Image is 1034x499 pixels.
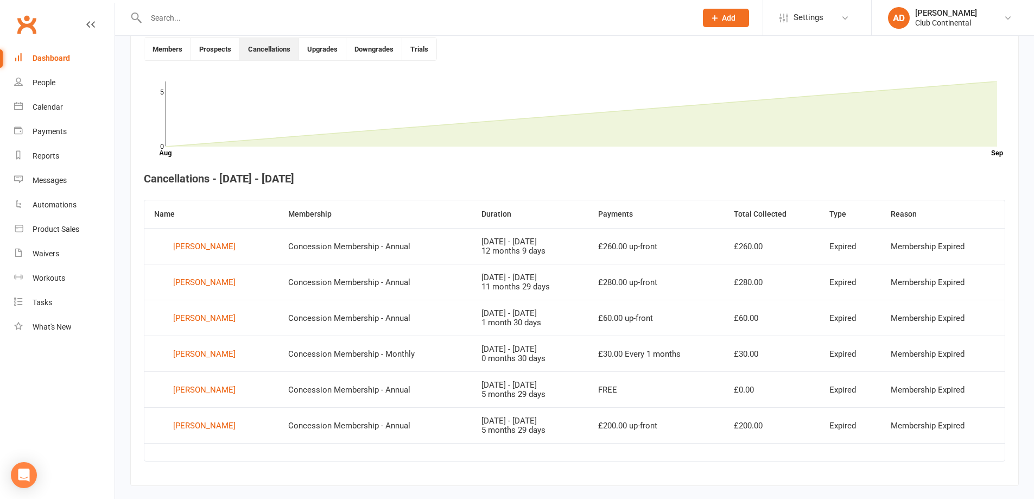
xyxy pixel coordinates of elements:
td: [DATE] - [DATE] [472,407,588,443]
div: [PERSON_NAME] [915,8,977,18]
td: Expired [820,228,881,264]
button: Add [703,9,749,27]
button: Upgrades [299,38,346,60]
button: Members [144,38,191,60]
button: Cancellations [240,38,299,60]
a: [PERSON_NAME] [154,238,269,255]
td: Concession Membership - Annual [278,407,472,443]
div: 1 month 30 days [481,318,579,327]
div: 5 months 29 days [481,426,579,435]
td: £200.00 [724,407,820,443]
a: Automations [14,193,115,217]
td: [DATE] - [DATE] [472,371,588,407]
div: What's New [33,323,72,331]
div: Calendar [33,103,63,111]
td: Membership Expired [881,336,1005,371]
a: [PERSON_NAME] [154,274,269,290]
div: Reports [33,151,59,160]
th: Payments [588,200,724,228]
td: Expired [820,264,881,300]
div: £200.00 up-front [598,421,714,431]
span: Add [722,14,735,22]
button: Trials [402,38,436,60]
div: [PERSON_NAME] [173,346,236,362]
td: Concession Membership - Monthly [278,336,472,371]
td: Membership Expired [881,264,1005,300]
div: FREE [598,386,714,395]
div: Club Continental [915,18,977,28]
div: Automations [33,200,77,209]
div: Tasks [33,298,52,307]
td: Concession Membership - Annual [278,371,472,407]
th: Type [820,200,881,228]
div: 5 months 29 days [481,390,579,399]
a: Calendar [14,95,115,119]
a: Product Sales [14,217,115,242]
td: £0.00 [724,371,820,407]
div: [PERSON_NAME] [173,238,236,255]
td: Concession Membership - Annual [278,264,472,300]
td: £30.00 [724,336,820,371]
div: [PERSON_NAME] [173,310,236,326]
th: Membership [278,200,472,228]
td: £260.00 [724,228,820,264]
div: 12 months 9 days [481,247,579,256]
div: Open Intercom Messenger [11,462,37,488]
div: Waivers [33,249,59,258]
td: Expired [820,300,881,336]
a: [PERSON_NAME] [154,310,269,326]
td: [DATE] - [DATE] [472,264,588,300]
span: Settings [794,5,823,30]
td: [DATE] - [DATE] [472,300,588,336]
div: £30.00 Every 1 months [598,350,714,359]
td: [DATE] - [DATE] [472,336,588,371]
button: Downgrades [346,38,402,60]
td: £60.00 [724,300,820,336]
a: Dashboard [14,46,115,71]
div: AD [888,7,910,29]
a: Reports [14,144,115,168]
td: Membership Expired [881,228,1005,264]
a: [PERSON_NAME] [154,418,269,434]
a: Messages [14,168,115,193]
div: [PERSON_NAME] [173,382,236,398]
td: Expired [820,407,881,443]
button: Prospects [191,38,240,60]
th: Duration [472,200,588,228]
th: Name [144,200,278,228]
h4: Cancellations - [DATE] - [DATE] [144,173,1005,185]
th: Total Collected [724,200,820,228]
div: Product Sales [33,225,79,233]
a: People [14,71,115,95]
a: [PERSON_NAME] [154,346,269,362]
td: Expired [820,371,881,407]
input: Search... [143,10,689,26]
a: Payments [14,119,115,144]
div: 0 months 30 days [481,354,579,363]
div: £260.00 up-front [598,242,714,251]
td: Concession Membership - Annual [278,300,472,336]
th: Reason [881,200,1005,228]
div: People [33,78,55,87]
a: Clubworx [13,11,40,38]
a: Workouts [14,266,115,290]
a: [PERSON_NAME] [154,382,269,398]
td: Membership Expired [881,300,1005,336]
td: Membership Expired [881,371,1005,407]
div: £60.00 up-front [598,314,714,323]
a: What's New [14,315,115,339]
div: Messages [33,176,67,185]
div: Dashboard [33,54,70,62]
td: Concession Membership - Annual [278,228,472,264]
td: £280.00 [724,264,820,300]
div: Payments [33,127,67,136]
a: Waivers [14,242,115,266]
a: Tasks [14,290,115,315]
div: [PERSON_NAME] [173,274,236,290]
div: £280.00 up-front [598,278,714,287]
div: 11 months 29 days [481,282,579,292]
div: Workouts [33,274,65,282]
td: [DATE] - [DATE] [472,228,588,264]
td: Membership Expired [881,407,1005,443]
div: [PERSON_NAME] [173,418,236,434]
